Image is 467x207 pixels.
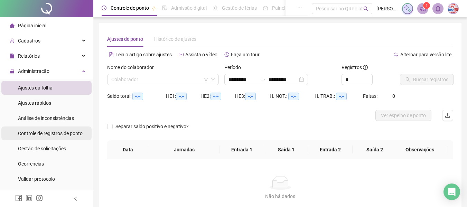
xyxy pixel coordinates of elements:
[211,77,215,82] span: down
[154,36,196,42] span: Histórico de ajustes
[204,77,208,82] span: filter
[18,131,83,136] span: Controle de registros de ponto
[132,93,143,100] span: --:--
[353,140,397,159] th: Saída 2
[18,100,51,106] span: Ajustes rápidos
[245,93,256,100] span: --:--
[363,93,379,99] span: Faltas:
[336,93,347,100] span: --:--
[224,52,229,57] span: history
[18,85,53,91] span: Ajustes da folha
[448,3,458,14] img: 30682
[18,161,44,167] span: Ocorrências
[400,52,451,57] span: Alternar para versão lite
[115,52,172,57] span: Leia o artigo sobre ajustes
[400,74,454,85] button: Buscar registros
[443,184,460,200] div: Open Intercom Messenger
[107,140,148,159] th: Data
[36,195,43,201] span: instagram
[115,192,445,200] div: Não há dados
[375,110,431,121] button: Ver espelho de ponto
[18,53,40,59] span: Relatórios
[113,123,192,130] span: Separar saldo positivo e negativo?
[10,69,15,74] span: lock
[392,93,395,99] span: 0
[211,93,221,100] span: --:--
[18,115,74,121] span: Análise de inconsistências
[342,64,368,71] span: Registros
[297,6,302,10] span: ellipsis
[179,52,184,57] span: youtube
[166,92,200,100] div: HE 1:
[263,6,268,10] span: dashboard
[363,6,368,11] span: search
[260,77,266,82] span: swap-right
[10,54,15,58] span: file
[171,5,207,11] span: Admissão digital
[235,92,270,100] div: HE 3:
[220,140,264,159] th: Entrada 1
[152,6,156,10] span: pushpin
[397,146,442,153] span: Observações
[231,52,260,57] span: Faça um tour
[148,140,220,159] th: Jornadas
[376,5,398,12] span: [PERSON_NAME]
[426,3,428,8] span: 1
[224,64,245,71] label: Período
[162,6,167,10] span: file-done
[222,5,257,11] span: Gestão de férias
[423,2,430,9] sup: 1
[15,195,22,201] span: facebook
[102,6,106,10] span: clock-circle
[260,77,266,82] span: to
[18,23,46,28] span: Página inicial
[10,23,15,28] span: home
[200,92,235,100] div: HE 2:
[272,5,299,11] span: Painel do DP
[394,52,399,57] span: swap
[185,52,217,57] span: Assista o vídeo
[270,92,315,100] div: H. NOT.:
[308,140,353,159] th: Entrada 2
[288,93,299,100] span: --:--
[392,140,448,159] th: Observações
[264,140,308,159] th: Saída 1
[18,68,49,74] span: Administração
[18,146,66,151] span: Gestão de solicitações
[315,92,363,100] div: H. TRAB.:
[107,92,166,100] div: Saldo total:
[73,196,78,201] span: left
[363,65,368,70] span: info-circle
[18,38,40,44] span: Cadastros
[107,36,143,42] span: Ajustes de ponto
[18,176,55,182] span: Validar protocolo
[435,6,441,12] span: bell
[107,64,158,71] label: Nome do colaborador
[420,6,426,12] span: notification
[111,5,149,11] span: Controle de ponto
[26,195,32,201] span: linkedin
[10,38,15,43] span: user-add
[404,5,411,12] img: sparkle-icon.fc2bf0ac1784a2077858766a79e2daf3.svg
[445,113,450,118] span: upload
[109,52,114,57] span: file-text
[176,93,187,100] span: --:--
[213,6,218,10] span: sun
